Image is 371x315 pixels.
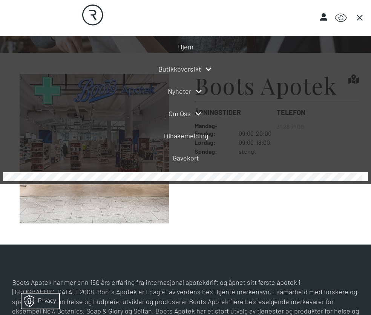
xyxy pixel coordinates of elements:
a: Tilbakemelding [163,131,208,141]
div: © Mappedin [346,137,365,141]
a: Nyheter [168,86,191,96]
a: Hjem [178,42,193,52]
button: Open Accessibility Menu [335,12,347,24]
a: Gavekort [173,153,199,163]
button: Main menu [354,12,365,23]
a: Om oss [169,109,191,119]
iframe: Manage Preferences [8,291,69,311]
a: Butikkoversikt [158,64,201,74]
details: Attribution [344,136,371,141]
